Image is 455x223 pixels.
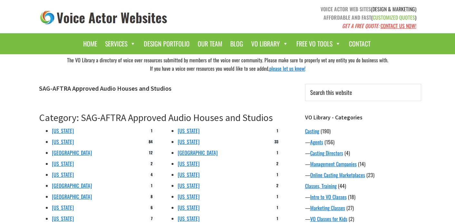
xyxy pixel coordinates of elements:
span: 1 [149,183,155,188]
div: — [305,149,421,157]
strong: VOICE ACTOR WEB SITES [321,5,371,13]
img: voice_actor_websites_logo [39,9,169,26]
span: (44) [338,182,346,190]
a: please let us know! [269,65,305,72]
a: Management Companies [310,160,357,168]
span: CUSTOMIZED QUOTES [373,14,415,21]
a: [US_STATE] [52,204,74,211]
div: — [305,171,421,179]
a: [US_STATE] [178,182,200,189]
span: (156) [324,138,334,146]
a: [US_STATE] [178,204,200,211]
div: The VO Library a directory of voice over resources submitted by members of the voice over communi... [34,54,421,74]
span: 1 [274,205,281,210]
a: Marketing Classes [310,204,345,212]
span: (14) [358,160,365,168]
a: Intro to VO Classes [310,193,347,201]
span: 12 [147,150,155,156]
a: Agents [310,138,323,146]
a: Casting [305,127,319,135]
a: [US_STATE] [178,193,200,200]
a: Classes, Training [305,182,337,190]
a: Online Casting Marketplaces [310,171,365,179]
h1: SAG-AFTRA Approved Audio Houses and Studios [39,85,281,92]
a: [US_STATE] [178,127,200,135]
a: VO Library [248,36,292,51]
a: [GEOGRAPHIC_DATA] [52,149,92,157]
a: Home [80,36,100,51]
span: 2 [274,161,281,167]
div: — [305,160,421,168]
a: [US_STATE] [178,215,200,222]
div: — [305,204,421,212]
a: [US_STATE] [52,127,74,135]
span: 7 [149,216,155,221]
a: Contact [346,36,374,51]
strong: AFFORDABLE AND FAST [323,14,371,21]
a: Services [102,36,139,51]
a: [GEOGRAPHIC_DATA] [52,193,92,200]
span: (4) [344,149,350,157]
span: 8 [148,194,155,199]
span: 1 [274,150,281,156]
a: Category: SAG-AFTRA Approved Audio Houses and Studios [39,111,273,124]
div: — [305,215,421,223]
a: Blog [227,36,246,51]
a: Free VO Tools [293,36,344,51]
div: — [305,193,421,201]
em: GET A FREE QUOTE: [342,22,379,30]
span: (23) [366,171,374,179]
a: [US_STATE] [178,160,200,167]
span: 1 [274,172,281,177]
span: 1 [274,194,281,199]
span: 1 [274,216,281,221]
a: [US_STATE] [178,138,200,146]
a: [US_STATE] [52,215,74,222]
span: (27) [346,204,354,212]
span: (18) [348,193,355,201]
span: 33 [272,139,281,145]
a: [US_STATE] [52,138,74,146]
span: 2 [274,183,281,188]
a: VO Classes for Kids [310,215,347,223]
a: Casting Directors [310,149,343,157]
span: 1 [149,128,155,134]
span: (190) [321,127,331,135]
span: (2) [349,215,354,223]
a: CONTACT US NOW! [381,22,416,30]
a: [GEOGRAPHIC_DATA] [178,149,218,157]
a: [US_STATE] [178,171,200,178]
span: 6 [148,205,155,210]
input: Search this website [305,84,421,101]
a: Our Team [194,36,225,51]
span: 84 [146,139,155,145]
a: [US_STATE] [52,171,74,178]
a: [US_STATE] [52,160,74,167]
div: — [305,138,421,146]
span: 4 [148,172,155,177]
h3: VO Library - Categories [305,114,421,121]
span: 1 [274,128,281,134]
span: 2 [148,161,155,167]
p: (DESIGN & MARKETING) ( ) [232,5,416,30]
a: [GEOGRAPHIC_DATA] [52,182,92,189]
a: Design Portfolio [141,36,193,51]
